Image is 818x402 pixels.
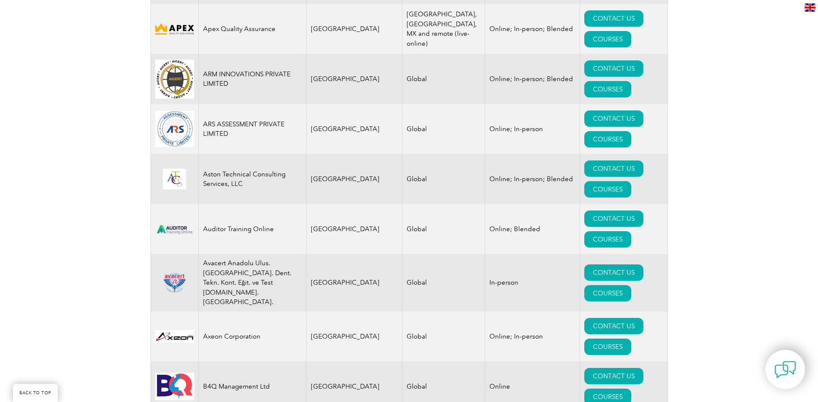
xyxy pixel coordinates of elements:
[155,272,194,293] img: 815efeab-5b6f-eb11-a812-00224815377e-logo.png
[584,231,631,248] a: COURSES
[402,104,485,154] td: Global
[402,154,485,204] td: Global
[306,54,402,104] td: [GEOGRAPHIC_DATA]
[198,254,306,311] td: Avacert Anadolu Ulus. [GEOGRAPHIC_DATA]. Dent. Tekn. Kont. Eğit. ve Test [DOMAIN_NAME]. [GEOGRAPH...
[198,204,306,254] td: Auditor Training Online
[155,373,194,400] img: 9db4b902-10da-eb11-bacb-002248158a6d-logo.jpg
[584,339,631,355] a: COURSES
[198,4,306,54] td: Apex Quality Assurance
[584,181,631,198] a: COURSES
[402,311,485,361] td: Global
[584,285,631,301] a: COURSES
[13,384,58,402] a: BACK TO TOP
[402,254,485,311] td: Global
[774,359,796,380] img: contact-chat.png
[155,60,194,99] img: d4f7149c-8dc9-ef11-a72f-002248108aed-logo.jpg
[402,204,485,254] td: Global
[198,154,306,204] td: Aston Technical Consulting Services, LLC
[584,210,643,227] a: CONTACT US
[155,220,194,239] img: d024547b-a6e0-e911-a812-000d3a795b83-logo.png
[584,264,643,281] a: CONTACT US
[155,111,194,147] img: 509b7a2e-6565-ed11-9560-0022481565fd-logo.png
[485,154,580,204] td: Online; In-person; Blended
[306,104,402,154] td: [GEOGRAPHIC_DATA]
[584,31,631,47] a: COURSES
[306,4,402,54] td: [GEOGRAPHIC_DATA]
[306,311,402,361] td: [GEOGRAPHIC_DATA]
[584,160,643,177] a: CONTACT US
[485,311,580,361] td: Online; In-person
[198,104,306,154] td: ARS ASSESSMENT PRIVATE LIMITED
[402,54,485,104] td: Global
[584,318,643,334] a: CONTACT US
[584,110,643,127] a: CONTACT US
[584,10,643,27] a: CONTACT US
[485,204,580,254] td: Online; Blended
[584,81,631,97] a: COURSES
[306,154,402,204] td: [GEOGRAPHIC_DATA]
[306,254,402,311] td: [GEOGRAPHIC_DATA]
[485,4,580,54] td: Online; In-person; Blended
[155,330,194,343] img: 28820fe6-db04-ea11-a811-000d3a793f32-logo.jpg
[155,22,194,36] img: cdfe6d45-392f-f011-8c4d-000d3ad1ee32-logo.png
[485,54,580,104] td: Online; In-person; Blended
[805,3,815,12] img: en
[155,169,194,190] img: ce24547b-a6e0-e911-a812-000d3a795b83-logo.png
[306,204,402,254] td: [GEOGRAPHIC_DATA]
[584,60,643,77] a: CONTACT US
[485,104,580,154] td: Online; In-person
[198,54,306,104] td: ARM INNOVATIONS PRIVATE LIMITED
[584,368,643,384] a: CONTACT US
[485,254,580,311] td: In-person
[584,131,631,148] a: COURSES
[402,4,485,54] td: [GEOGRAPHIC_DATA], [GEOGRAPHIC_DATA], MX and remote (live-online)
[198,311,306,361] td: Axeon Corporation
